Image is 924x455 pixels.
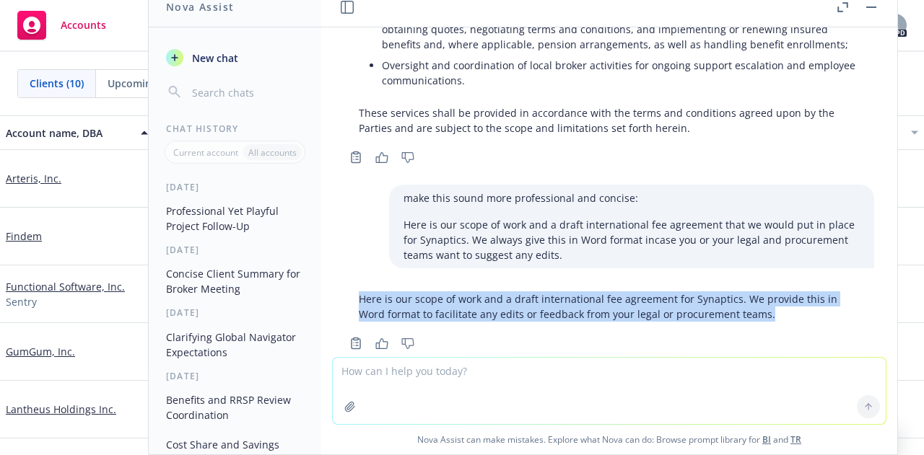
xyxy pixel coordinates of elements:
[349,151,362,164] svg: Copy to clipboard
[149,306,321,319] div: [DATE]
[6,294,37,309] span: Sentry
[396,147,419,167] button: Thumbs down
[149,370,321,382] div: [DATE]
[382,55,860,91] li: Oversight and coordination of local broker activities for ongoing support escalation and employee...
[349,337,362,350] svg: Copy to clipboard
[6,402,116,417] a: Lantheus Holdings Inc.
[189,82,304,102] input: Search chats
[359,291,860,322] p: Here is our scope of work and a draft international fee agreement for Synaptics. We provide this ...
[30,76,84,91] span: Clients (10)
[160,325,310,364] button: Clarifying Global Navigator Expectations
[149,244,321,256] div: [DATE]
[327,425,892,454] span: Nova Assist can make mistakes. Explore what Nova can do: Browse prompt library for and
[790,433,801,446] a: TR
[160,262,310,301] button: Concise Client Summary for Broker Meeting
[396,333,419,353] button: Thumbs down
[382,4,860,55] li: Oversight and coordination of local broker activities for the purposes of benchmarking plans, obt...
[149,123,321,135] div: Chat History
[149,181,321,193] div: [DATE]
[6,171,61,186] a: Arteris, Inc.
[248,146,297,159] p: All accounts
[359,105,860,136] p: These services shall be provided in accordance with the terms and conditions agreed upon by the P...
[6,229,42,244] a: Findem
[6,344,75,359] a: GumGum, Inc.
[173,146,238,159] p: Current account
[61,19,106,31] span: Accounts
[160,199,310,238] button: Professional Yet Playful Project Follow-Up
[404,190,860,206] p: make this sound more professional and concise:
[108,76,219,91] span: Upcoming renewals (0)
[6,279,125,294] a: Functional Software, Inc.
[160,388,310,427] button: Benefits and RRSP Review Coordination
[6,125,132,141] div: Account name, DBA
[762,433,771,446] a: BI
[12,5,112,45] a: Accounts
[189,50,238,66] span: New chat
[160,45,310,71] button: New chat
[404,217,860,262] p: Here is our scope of work and a draft international fee agreement that we would put in place for ...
